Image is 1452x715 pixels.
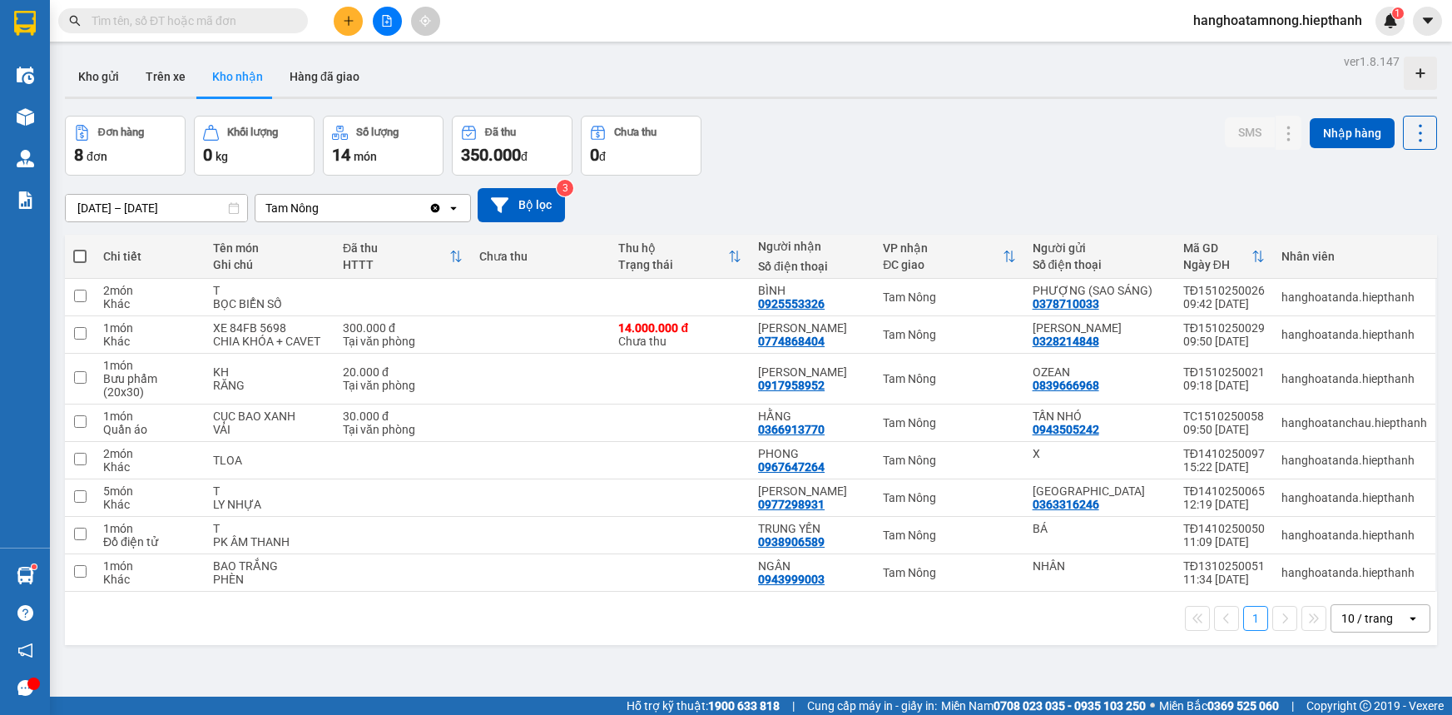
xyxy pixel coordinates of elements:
[103,423,196,436] div: Quần áo
[758,559,866,573] div: NGÂN
[708,699,780,713] strong: 1900 633 818
[1180,10,1375,31] span: hanghoatamnong.hiepthanh
[343,15,354,27] span: plus
[1281,416,1427,429] div: hanghoatanchau.hiepthanh
[216,150,228,163] span: kg
[1183,258,1251,271] div: Ngày ĐH
[758,484,866,498] div: KIM SANG
[758,573,825,586] div: 0943999003
[213,522,326,535] div: T
[203,145,212,165] span: 0
[1183,559,1265,573] div: TĐ1310250051
[1183,535,1265,549] div: 11:09 [DATE]
[213,535,326,549] div: PK ÂM THANH
[758,379,825,392] div: 0917958952
[1183,447,1265,460] div: TĐ1410250097
[213,379,326,392] div: RĂNG
[1406,612,1420,625] svg: open
[758,260,866,273] div: Số điện thoại
[103,559,196,573] div: 1 món
[994,699,1146,713] strong: 0708 023 035 - 0935 103 250
[213,241,326,255] div: Tên món
[213,297,326,310] div: BỌC BIỂN SỐ
[1404,57,1437,90] div: Tạo kho hàng mới
[599,150,606,163] span: đ
[1281,372,1427,385] div: hanghoatanda.hiepthanh
[941,697,1146,715] span: Miền Nam
[103,460,196,474] div: Khác
[343,379,463,392] div: Tại văn phòng
[17,67,34,84] img: warehouse-icon
[590,145,599,165] span: 0
[627,697,780,715] span: Hỗ trợ kỹ thuật:
[447,201,460,215] svg: open
[320,200,322,216] input: Selected Tam Nông.
[1033,365,1167,379] div: OZEAN
[65,116,186,176] button: Đơn hàng8đơn
[276,57,373,97] button: Hàng đã giao
[758,240,866,253] div: Người nhận
[32,564,37,569] sup: 1
[103,297,196,310] div: Khác
[87,150,107,163] span: đơn
[103,535,196,549] div: Đồ điện tử
[618,321,741,335] div: 14.000.000 đ
[1183,335,1265,348] div: 09:50 [DATE]
[103,484,196,498] div: 5 món
[807,697,937,715] span: Cung cấp máy in - giấy in:
[1207,699,1279,713] strong: 0369 525 060
[1150,703,1155,709] span: ⚪️
[1383,13,1398,28] img: icon-new-feature
[1281,328,1427,341] div: hanghoatanda.hiepthanh
[1183,284,1265,297] div: TĐ1510250026
[194,116,315,176] button: Khối lượng0kg
[332,145,350,165] span: 14
[103,573,196,586] div: Khác
[199,57,276,97] button: Kho nhận
[213,284,326,297] div: T
[411,7,440,36] button: aim
[758,297,825,310] div: 0925553326
[1033,498,1099,511] div: 0363316246
[1033,258,1167,271] div: Số điện thoại
[17,108,34,126] img: warehouse-icon
[213,335,326,348] div: CHIA KHÓA + CAVET
[758,535,825,549] div: 0938906589
[323,116,444,176] button: Số lượng14món
[213,321,326,335] div: XE 84FB 5698
[1033,379,1099,392] div: 0839666968
[1183,460,1265,474] div: 15:22 [DATE]
[1183,379,1265,392] div: 09:18 [DATE]
[1183,365,1265,379] div: TĐ1510250021
[334,7,363,36] button: plus
[1033,447,1167,460] div: X
[14,11,36,36] img: logo-vxr
[883,372,1015,385] div: Tam Nông
[1175,235,1273,279] th: Toggle SortBy
[98,127,144,138] div: Đơn hàng
[883,491,1015,504] div: Tam Nông
[213,410,326,423] div: CỤC BAO XANH
[103,372,196,399] div: Bưu phẩm (20x30)
[213,454,326,467] div: TLOA
[419,15,431,27] span: aim
[74,145,83,165] span: 8
[213,559,326,573] div: BAO TRẮNG
[1392,7,1404,19] sup: 1
[335,235,471,279] th: Toggle SortBy
[1310,118,1395,148] button: Nhập hàng
[1033,522,1167,535] div: BÁ
[478,188,565,222] button: Bộ lọc
[103,284,196,297] div: 2 món
[132,57,199,97] button: Trên xe
[883,290,1015,304] div: Tam Nông
[1281,529,1427,542] div: hanghoatanda.hiepthanh
[213,365,326,379] div: KH
[1183,297,1265,310] div: 09:42 [DATE]
[1159,697,1279,715] span: Miền Bắc
[1183,410,1265,423] div: TC1510250058
[883,328,1015,341] div: Tam Nông
[103,522,196,535] div: 1 món
[758,498,825,511] div: 0977298931
[1033,335,1099,348] div: 0328214848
